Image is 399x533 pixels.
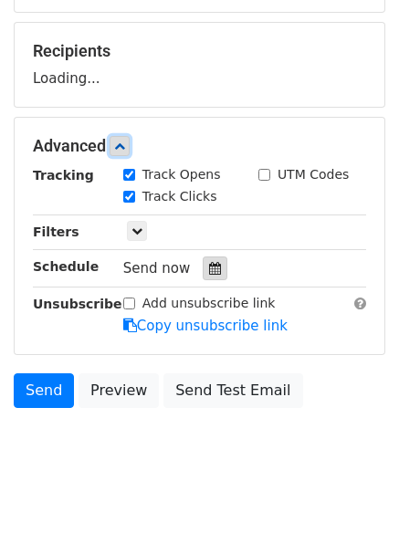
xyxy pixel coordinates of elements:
h5: Advanced [33,136,366,156]
iframe: Chat Widget [308,445,399,533]
a: Send [14,373,74,408]
h5: Recipients [33,41,366,61]
div: Loading... [33,41,366,89]
span: Send now [123,260,191,277]
label: UTM Codes [278,165,349,184]
a: Preview [79,373,159,408]
label: Add unsubscribe link [142,294,276,313]
label: Track Opens [142,165,221,184]
strong: Tracking [33,168,94,183]
strong: Schedule [33,259,99,274]
a: Send Test Email [163,373,302,408]
label: Track Clicks [142,187,217,206]
a: Copy unsubscribe link [123,318,288,334]
strong: Unsubscribe [33,297,122,311]
strong: Filters [33,225,79,239]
